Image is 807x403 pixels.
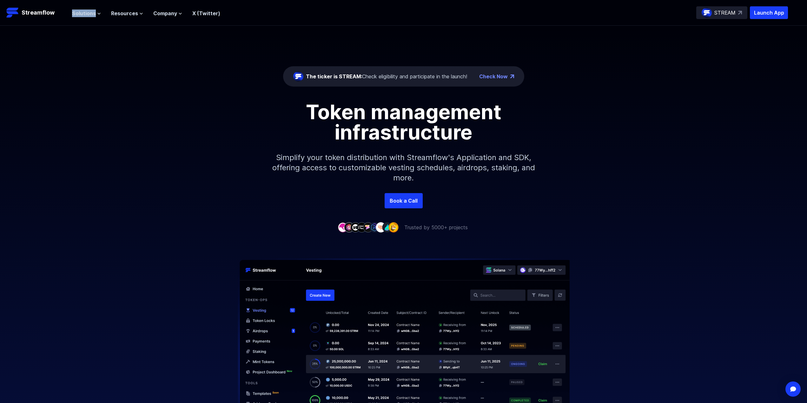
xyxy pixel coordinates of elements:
[702,8,712,18] img: streamflow-logo-circle.png
[376,222,386,232] img: company-7
[267,142,540,193] p: Simplify your token distribution with Streamflow's Application and SDK, offering access to custom...
[714,9,736,16] p: STREAM
[338,222,348,232] img: company-1
[479,73,508,80] a: Check Now
[363,222,373,232] img: company-5
[369,222,380,232] img: company-6
[6,6,66,19] a: Streamflow
[153,10,177,17] span: Company
[344,222,354,232] img: company-2
[357,222,367,232] img: company-4
[111,10,138,17] span: Resources
[72,10,101,17] button: Solutions
[111,10,143,17] button: Resources
[388,222,399,232] img: company-9
[750,6,788,19] button: Launch App
[192,10,220,16] a: X (Twitter)
[22,8,55,17] p: Streamflow
[350,222,361,232] img: company-3
[738,11,742,15] img: top-right-arrow.svg
[382,222,392,232] img: company-8
[306,73,467,80] div: Check eligibility and participate in the launch!
[6,6,19,19] img: Streamflow Logo
[785,381,801,397] div: Open Intercom Messenger
[696,6,747,19] a: STREAM
[293,71,303,81] img: streamflow-logo-circle.png
[510,75,514,78] img: top-right-arrow.png
[306,73,362,80] span: The ticker is STREAM:
[385,193,423,208] a: Book a Call
[404,224,468,231] p: Trusted by 5000+ projects
[72,10,96,17] span: Solutions
[261,102,546,142] h1: Token management infrastructure
[153,10,182,17] button: Company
